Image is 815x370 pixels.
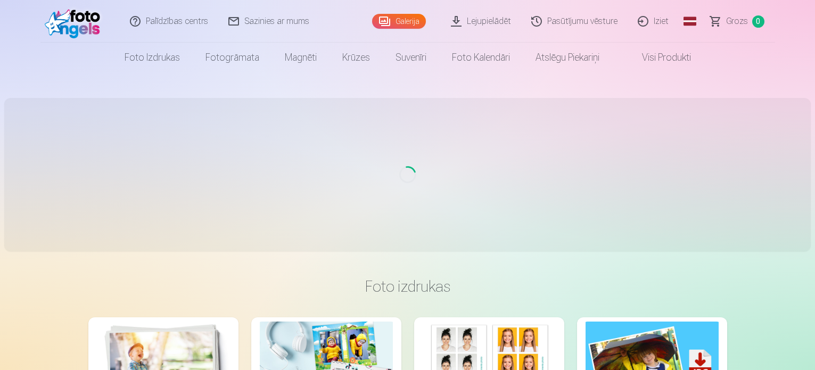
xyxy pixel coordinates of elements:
a: Magnēti [272,43,330,72]
span: 0 [752,15,764,28]
a: Foto kalendāri [439,43,523,72]
a: Foto izdrukas [112,43,193,72]
a: Krūzes [330,43,383,72]
img: /fa1 [45,4,106,38]
span: Grozs [726,15,748,28]
a: Galerija [372,14,426,29]
a: Suvenīri [383,43,439,72]
h3: Foto izdrukas [97,277,719,296]
a: Fotogrāmata [193,43,272,72]
a: Atslēgu piekariņi [523,43,612,72]
a: Visi produkti [612,43,704,72]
